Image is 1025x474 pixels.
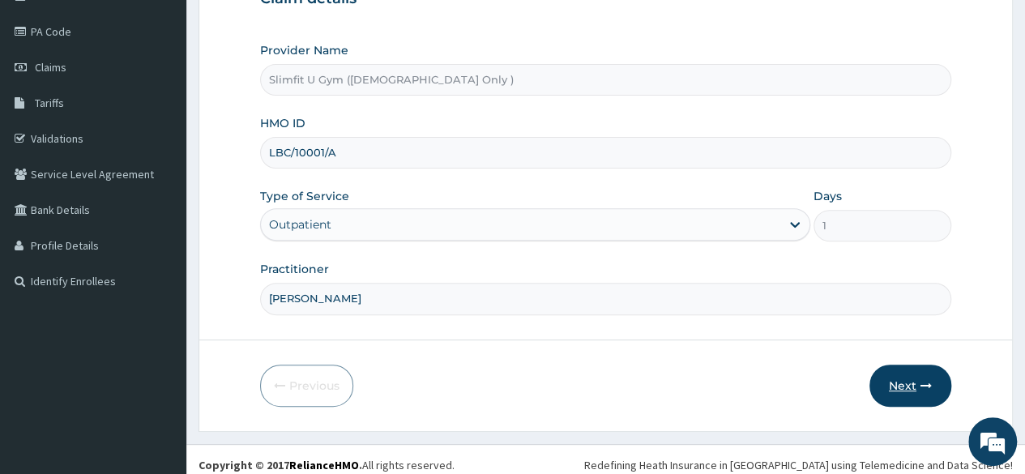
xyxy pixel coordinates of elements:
[260,137,951,169] input: Enter HMO ID
[35,60,66,75] span: Claims
[260,188,349,204] label: Type of Service
[260,283,951,314] input: Enter Name
[84,91,272,112] div: Chat with us now
[814,188,842,204] label: Days
[289,458,359,472] a: RelianceHMO
[94,137,224,301] span: We're online!
[869,365,951,407] button: Next
[260,115,305,131] label: HMO ID
[260,365,353,407] button: Previous
[8,308,309,365] textarea: Type your message and hit 'Enter'
[30,81,66,122] img: d_794563401_company_1708531726252_794563401
[260,261,329,277] label: Practitioner
[199,458,362,472] strong: Copyright © 2017 .
[584,457,1013,473] div: Redefining Heath Insurance in [GEOGRAPHIC_DATA] using Telemedicine and Data Science!
[260,42,348,58] label: Provider Name
[35,96,64,110] span: Tariffs
[266,8,305,47] div: Minimize live chat window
